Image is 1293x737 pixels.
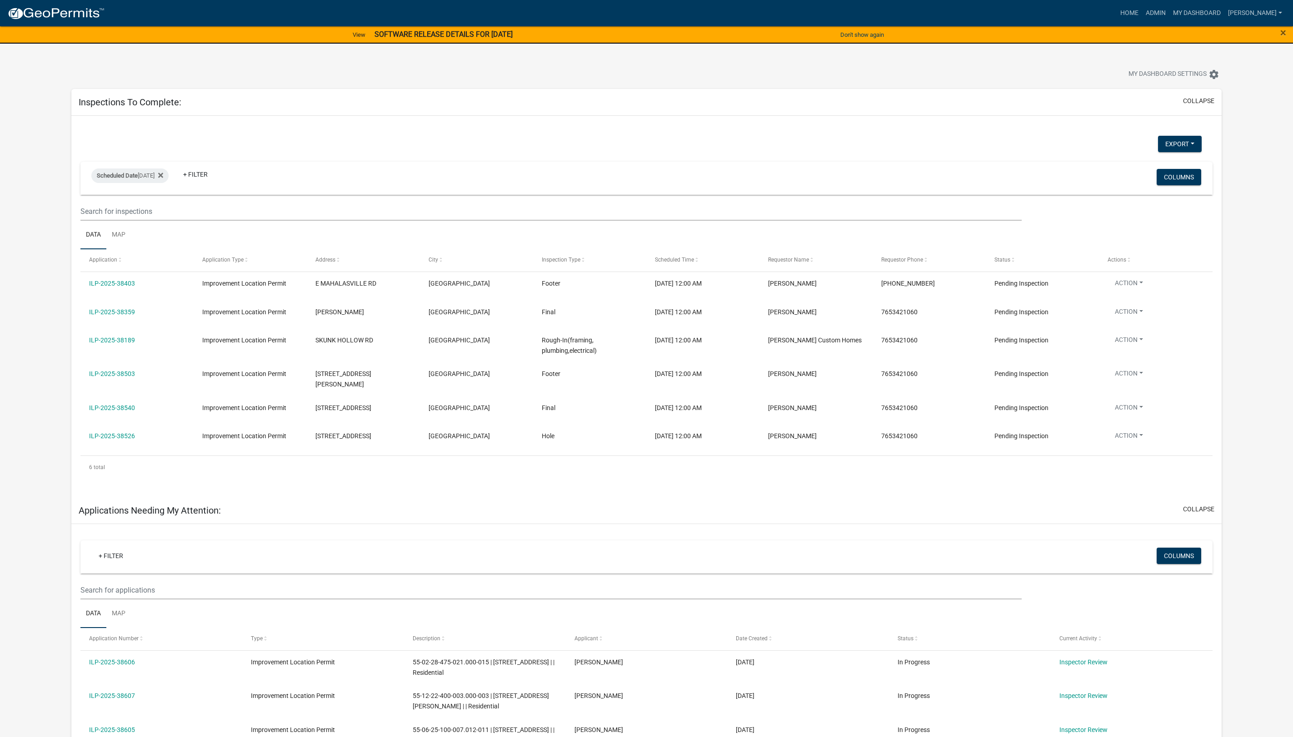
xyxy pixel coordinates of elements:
[97,172,138,179] span: Scheduled Date
[768,432,817,440] span: Alex Scheidler
[898,635,914,642] span: Status
[315,370,371,388] span: 12831 N MCCRACKEN CREEK DR
[80,249,194,271] datatable-header-cell: Application
[315,404,371,411] span: 4314 E LANTERN RD
[349,27,369,42] a: View
[1050,628,1212,650] datatable-header-cell: Current Activity
[413,658,554,676] span: 55-02-28-475-021.000-015 | 13020 N DEPARTURE BLVD WEST | | Residential
[429,336,490,344] span: MARTINSVILLE
[202,370,286,377] span: Improvement Location Permit
[542,336,597,354] span: Rough-In(framing, plumbing,electrical)
[1169,5,1224,22] a: My Dashboard
[542,308,555,316] span: Final
[655,308,702,316] span: 09/10/2025, 12:00 AM
[565,628,727,650] datatable-header-cell: Applicant
[1280,27,1286,38] button: Close
[986,249,1099,271] datatable-header-cell: Status
[315,280,376,287] span: E MAHALASVILLE RD
[1059,658,1108,666] a: Inspector Review
[881,432,918,440] span: 7653421060
[80,202,1021,221] input: Search for inspections
[89,658,135,666] a: ILP-2025-38606
[574,726,623,733] span: Michael Duke
[1183,96,1214,106] button: collapse
[768,308,817,316] span: DUSTIN
[89,404,135,411] a: ILP-2025-38540
[1280,26,1286,39] span: ×
[429,432,490,440] span: MARTINSVILLE
[768,257,809,263] span: Requestor Name
[542,370,560,377] span: Footer
[420,249,533,271] datatable-header-cell: City
[251,635,263,642] span: Type
[898,726,930,733] span: In Progress
[89,370,135,377] a: ILP-2025-38503
[429,257,438,263] span: City
[574,658,623,666] span: Stella Williams
[80,456,1213,479] div: 6 total
[1108,257,1126,263] span: Actions
[1059,726,1108,733] a: Inspector Review
[898,692,930,699] span: In Progress
[404,628,566,650] datatable-header-cell: Description
[1224,5,1286,22] a: [PERSON_NAME]
[736,658,754,666] span: 09/09/2025
[429,280,490,287] span: MARTINSVILLE
[242,628,404,650] datatable-header-cell: Type
[1157,548,1201,564] button: Columns
[768,336,862,344] span: Bennett Custom Homes
[759,249,873,271] datatable-header-cell: Requestor Name
[646,249,759,271] datatable-header-cell: Scheduled Time
[655,370,702,377] span: 09/10/2025, 12:00 AM
[994,370,1048,377] span: Pending Inspection
[315,257,335,263] span: Address
[574,692,623,699] span: Bryan Knoy
[315,432,371,440] span: 1096 NAST CHAPEL RD
[429,370,490,377] span: MOORESVILLE
[1121,65,1227,83] button: My Dashboard Settingssettings
[736,726,754,733] span: 09/09/2025
[89,635,139,642] span: Application Number
[202,257,244,263] span: Application Type
[176,166,215,183] a: + Filter
[881,308,918,316] span: 7653421060
[194,249,307,271] datatable-header-cell: Application Type
[533,249,646,271] datatable-header-cell: Inspection Type
[1059,635,1097,642] span: Current Activity
[80,581,1021,599] input: Search for applications
[80,221,106,250] a: Data
[89,336,135,344] a: ILP-2025-38189
[89,280,135,287] a: ILP-2025-38403
[1099,249,1212,271] datatable-header-cell: Actions
[542,404,555,411] span: Final
[1158,136,1202,152] button: Export
[881,404,918,411] span: 7653421060
[574,635,598,642] span: Applicant
[429,308,490,316] span: MARTINSVILLE
[994,432,1048,440] span: Pending Inspection
[873,249,986,271] datatable-header-cell: Requestor Phone
[251,726,335,733] span: Improvement Location Permit
[1208,69,1219,80] i: settings
[727,628,889,650] datatable-header-cell: Date Created
[80,628,242,650] datatable-header-cell: Application Number
[202,308,286,316] span: Improvement Location Permit
[202,336,286,344] span: Improvement Location Permit
[315,308,364,316] span: DILLMAN RD
[881,280,935,287] span: 765-342-1060
[736,635,768,642] span: Date Created
[1128,69,1207,80] span: My Dashboard Settings
[898,658,930,666] span: In Progress
[315,336,373,344] span: SKUNK HOLLOW RD
[1117,5,1142,22] a: Home
[655,432,702,440] span: 09/10/2025, 12:00 AM
[106,221,131,250] a: Map
[881,370,918,377] span: 7653421060
[889,628,1051,650] datatable-header-cell: Status
[251,692,335,699] span: Improvement Location Permit
[80,599,106,628] a: Data
[89,726,135,733] a: ILP-2025-38605
[881,336,918,344] span: 7653421060
[1108,278,1150,292] button: Action
[1142,5,1169,22] a: Admin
